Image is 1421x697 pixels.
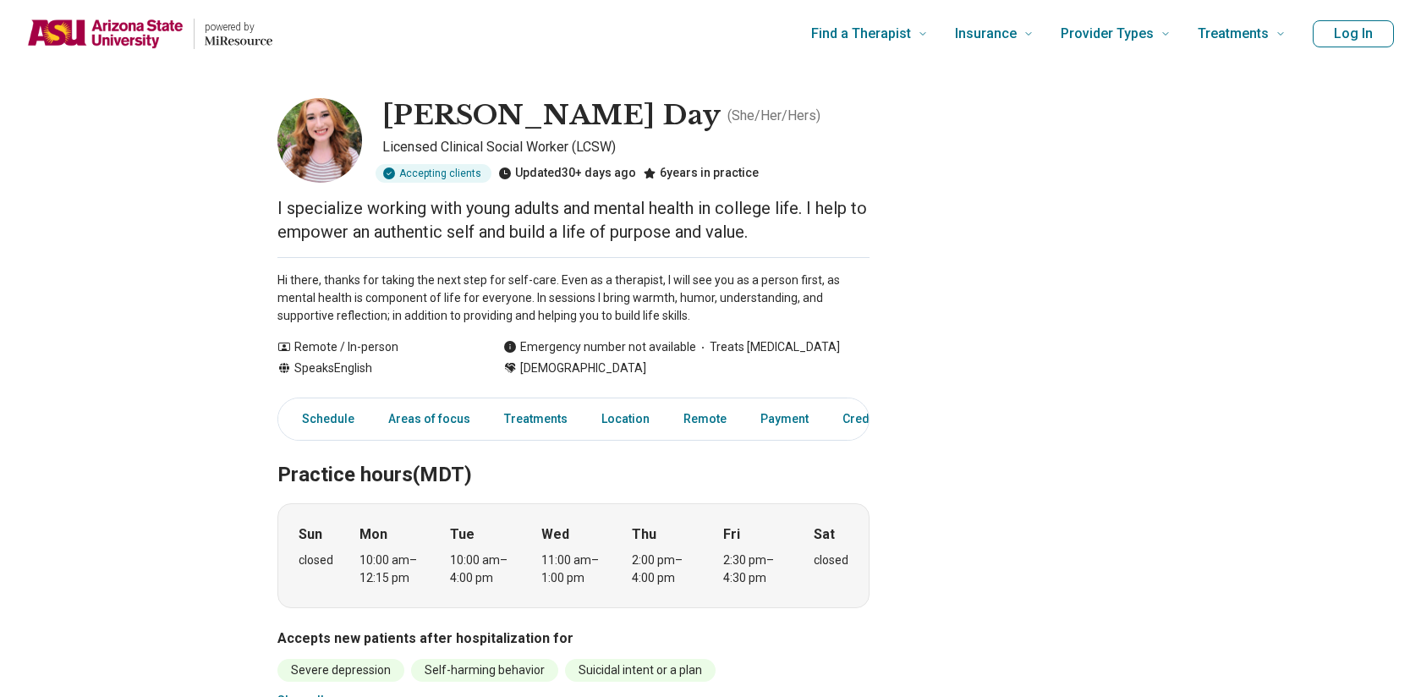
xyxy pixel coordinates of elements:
[673,402,737,436] a: Remote
[282,402,365,436] a: Schedule
[727,106,820,126] p: ( She/Her/Hers )
[277,659,404,682] li: Severe depression
[359,524,387,545] strong: Mon
[277,338,469,356] div: Remote / In-person
[498,164,636,183] div: Updated 30+ days ago
[565,659,716,682] li: Suicidal intent or a plan
[632,524,656,545] strong: Thu
[750,402,819,436] a: Payment
[1198,22,1269,46] span: Treatments
[503,338,696,356] div: Emergency number not available
[591,402,660,436] a: Location
[541,552,606,587] div: 11:00 am – 1:00 pm
[359,552,425,587] div: 10:00 am – 12:15 pm
[696,338,840,356] span: Treats [MEDICAL_DATA]
[1061,22,1154,46] span: Provider Types
[27,7,272,61] a: Home page
[299,552,333,569] div: closed
[494,402,578,436] a: Treatments
[277,98,362,183] img: Rebekah Day, Licensed Clinical Social Worker (LCSW)
[643,164,759,183] div: 6 years in practice
[205,20,272,34] p: powered by
[723,552,788,587] div: 2:30 pm – 4:30 pm
[299,524,322,545] strong: Sun
[382,98,721,134] h1: [PERSON_NAME] Day
[411,659,558,682] li: Self-harming behavior
[520,359,646,377] span: [DEMOGRAPHIC_DATA]
[450,524,475,545] strong: Tue
[814,552,848,569] div: closed
[811,22,911,46] span: Find a Therapist
[814,524,835,545] strong: Sat
[277,628,870,649] h3: Accepts new patients after hospitalization for
[541,524,569,545] strong: Wed
[382,137,870,157] p: Licensed Clinical Social Worker (LCSW)
[450,552,515,587] div: 10:00 am – 4:00 pm
[1313,20,1394,47] button: Log In
[955,22,1017,46] span: Insurance
[376,164,491,183] div: Accepting clients
[723,524,740,545] strong: Fri
[277,503,870,608] div: When does the program meet?
[277,359,469,377] div: Speaks English
[378,402,480,436] a: Areas of focus
[277,420,870,490] h2: Practice hours (MDT)
[632,552,697,587] div: 2:00 pm – 4:00 pm
[277,196,870,244] p: I specialize working with young adults and mental health in college life. I help to empower an au...
[832,402,917,436] a: Credentials
[277,272,870,325] p: Hi there, thanks for taking the next step for self-care. Even as a therapist, I will see you as a...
